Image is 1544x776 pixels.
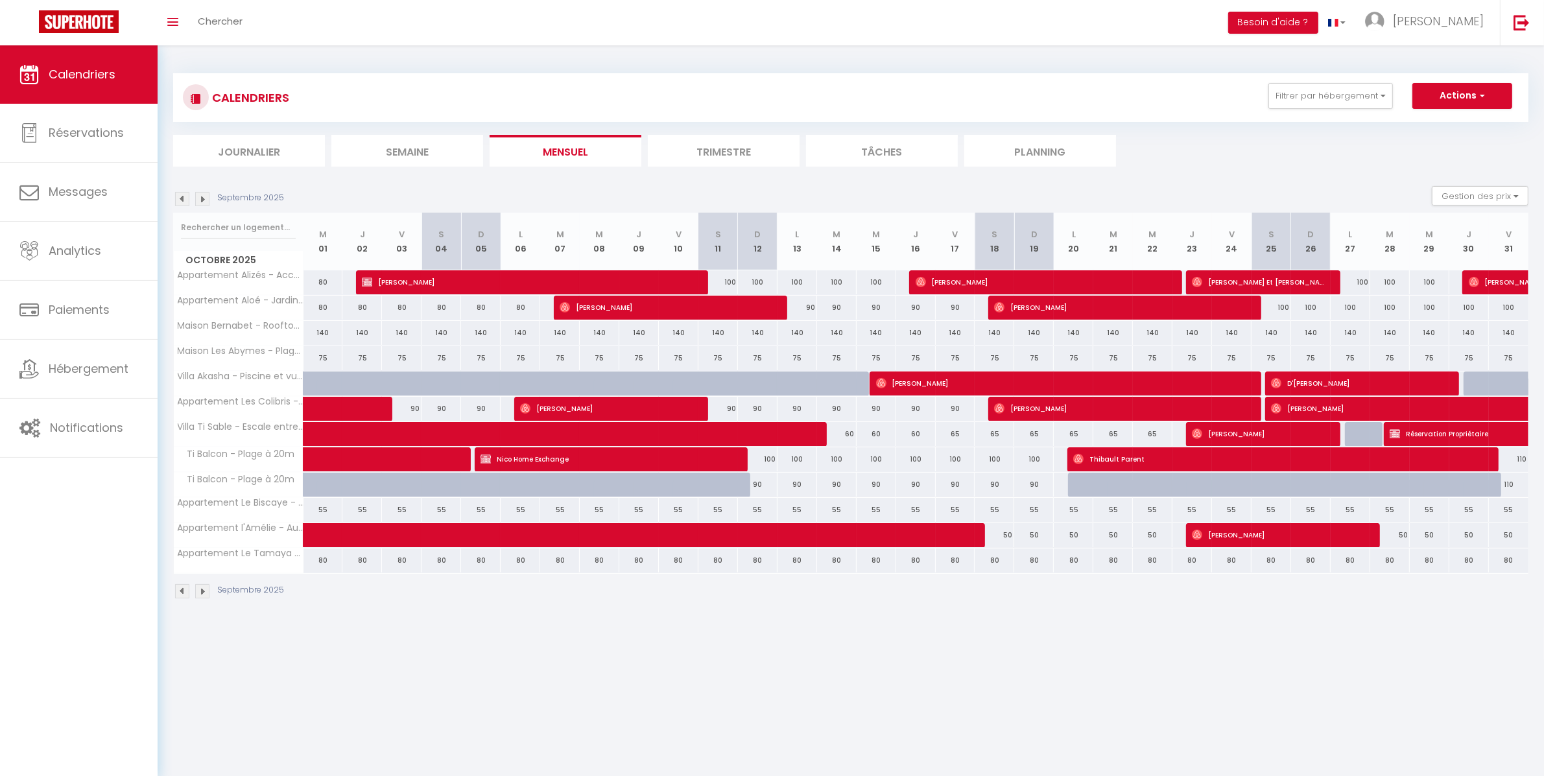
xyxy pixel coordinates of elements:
[422,213,461,270] th: 04
[342,213,382,270] th: 02
[1110,228,1117,241] abbr: M
[198,14,243,28] span: Chercher
[1172,346,1212,370] div: 75
[1410,523,1449,547] div: 50
[1133,523,1172,547] div: 50
[1014,346,1054,370] div: 75
[1425,228,1433,241] abbr: M
[490,135,641,167] li: Mensuel
[1192,421,1324,446] span: [PERSON_NAME]
[896,321,936,345] div: 140
[1291,213,1331,270] th: 26
[738,498,778,522] div: 55
[49,183,108,200] span: Messages
[580,346,619,370] div: 75
[478,228,484,241] abbr: D
[342,498,382,522] div: 55
[1212,498,1252,522] div: 55
[501,321,540,345] div: 140
[1449,296,1489,320] div: 100
[1093,346,1133,370] div: 75
[176,371,305,381] span: Villa Akasha - Piscine et vue mer des Caraïbes
[936,397,975,421] div: 90
[698,213,738,270] th: 11
[913,228,918,241] abbr: J
[1252,296,1291,320] div: 100
[176,422,305,432] span: Villa Ti Sable - Escale entre mer et nature
[698,346,738,370] div: 75
[1149,228,1157,241] abbr: M
[833,228,840,241] abbr: M
[1370,296,1410,320] div: 100
[382,548,422,572] div: 80
[1172,498,1212,522] div: 55
[540,498,580,522] div: 55
[1054,346,1093,370] div: 75
[778,213,817,270] th: 13
[975,498,1014,522] div: 55
[461,498,501,522] div: 55
[362,270,691,294] span: [PERSON_NAME]
[795,228,799,241] abbr: L
[896,548,936,572] div: 80
[806,135,958,167] li: Tâches
[1370,270,1410,294] div: 100
[817,321,857,345] div: 140
[1489,473,1528,497] div: 110
[1412,83,1512,109] button: Actions
[1410,296,1449,320] div: 100
[217,192,284,204] p: Septembre 2025
[540,346,580,370] div: 75
[176,346,305,356] span: Maison Les Abymes - Plage à 50m
[1466,228,1471,241] abbr: J
[520,396,691,421] span: [PERSON_NAME]
[1093,213,1133,270] th: 21
[857,296,896,320] div: 90
[1014,473,1054,497] div: 90
[1365,12,1384,31] img: ...
[49,301,110,318] span: Paiements
[698,498,738,522] div: 55
[916,270,1166,294] span: [PERSON_NAME]
[778,498,817,522] div: 55
[857,270,896,294] div: 100
[1331,270,1370,294] div: 100
[176,523,305,533] span: Appartement l'Amélie - Au coeur de [GEOGRAPHIC_DATA]
[422,346,461,370] div: 75
[501,296,540,320] div: 80
[975,473,1014,497] div: 90
[896,213,936,270] th: 16
[501,548,540,572] div: 80
[1291,346,1331,370] div: 75
[1054,523,1093,547] div: 50
[936,213,975,270] th: 17
[1093,422,1133,446] div: 65
[1449,498,1489,522] div: 55
[698,397,738,421] div: 90
[1514,14,1530,30] img: logout
[39,10,119,33] img: Super Booking
[1410,321,1449,345] div: 140
[964,135,1116,167] li: Planning
[1014,523,1054,547] div: 50
[1386,228,1394,241] abbr: M
[540,321,580,345] div: 140
[303,346,343,370] div: 75
[540,548,580,572] div: 80
[303,548,343,572] div: 80
[501,213,540,270] th: 06
[342,321,382,345] div: 140
[1252,498,1291,522] div: 55
[876,371,1245,395] span: [PERSON_NAME]
[176,321,305,331] span: Maison Bernabet - Rooftop vue [GEOGRAPHIC_DATA]
[176,296,305,305] span: Appartement Aloé - Jardin et accès plage direct
[461,346,501,370] div: 75
[857,447,896,471] div: 100
[857,346,896,370] div: 75
[1190,228,1195,241] abbr: J
[382,498,422,522] div: 55
[1489,447,1528,471] div: 110
[1172,321,1212,345] div: 140
[1331,498,1370,522] div: 55
[501,346,540,370] div: 75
